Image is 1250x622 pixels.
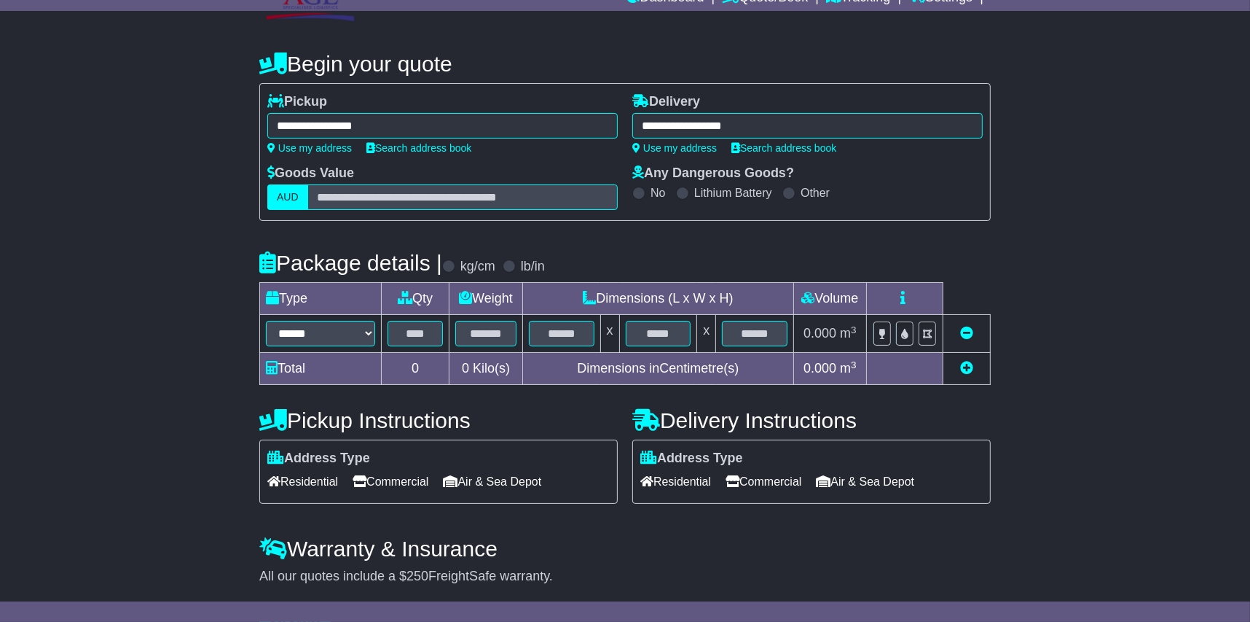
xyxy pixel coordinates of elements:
[267,470,338,493] span: Residential
[731,142,836,154] a: Search address book
[259,537,991,561] h4: Warranty & Insurance
[632,408,991,432] h4: Delivery Instructions
[260,353,382,385] td: Total
[460,259,495,275] label: kg/cm
[600,315,619,353] td: x
[382,353,449,385] td: 0
[259,251,442,275] h4: Package details |
[632,142,717,154] a: Use my address
[803,326,836,341] span: 0.000
[803,361,836,376] span: 0.000
[840,361,857,376] span: m
[259,52,991,76] h4: Begin your quote
[259,569,991,585] div: All our quotes include a $ FreightSafe warranty.
[267,166,354,182] label: Goods Value
[259,408,618,432] h4: Pickup Instructions
[640,451,743,467] label: Address Type
[462,361,469,376] span: 0
[406,569,428,583] span: 250
[366,142,471,154] a: Search address book
[267,142,352,154] a: Use my address
[260,283,382,315] td: Type
[793,283,866,315] td: Volume
[444,470,542,493] span: Air & Sea Depot
[851,324,857,335] sup: 3
[267,94,327,110] label: Pickup
[449,283,523,315] td: Weight
[726,470,801,493] span: Commercial
[801,186,830,200] label: Other
[632,94,700,110] label: Delivery
[267,451,370,467] label: Address Type
[521,259,545,275] label: lb/in
[817,470,915,493] span: Air & Sea Depot
[353,470,428,493] span: Commercial
[694,186,772,200] label: Lithium Battery
[697,315,716,353] td: x
[960,326,973,341] a: Remove this item
[640,470,711,493] span: Residential
[382,283,449,315] td: Qty
[522,283,793,315] td: Dimensions (L x W x H)
[650,186,665,200] label: No
[267,184,308,210] label: AUD
[632,166,794,182] label: Any Dangerous Goods?
[960,361,973,376] a: Add new item
[840,326,857,341] span: m
[449,353,523,385] td: Kilo(s)
[522,353,793,385] td: Dimensions in Centimetre(s)
[851,359,857,370] sup: 3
